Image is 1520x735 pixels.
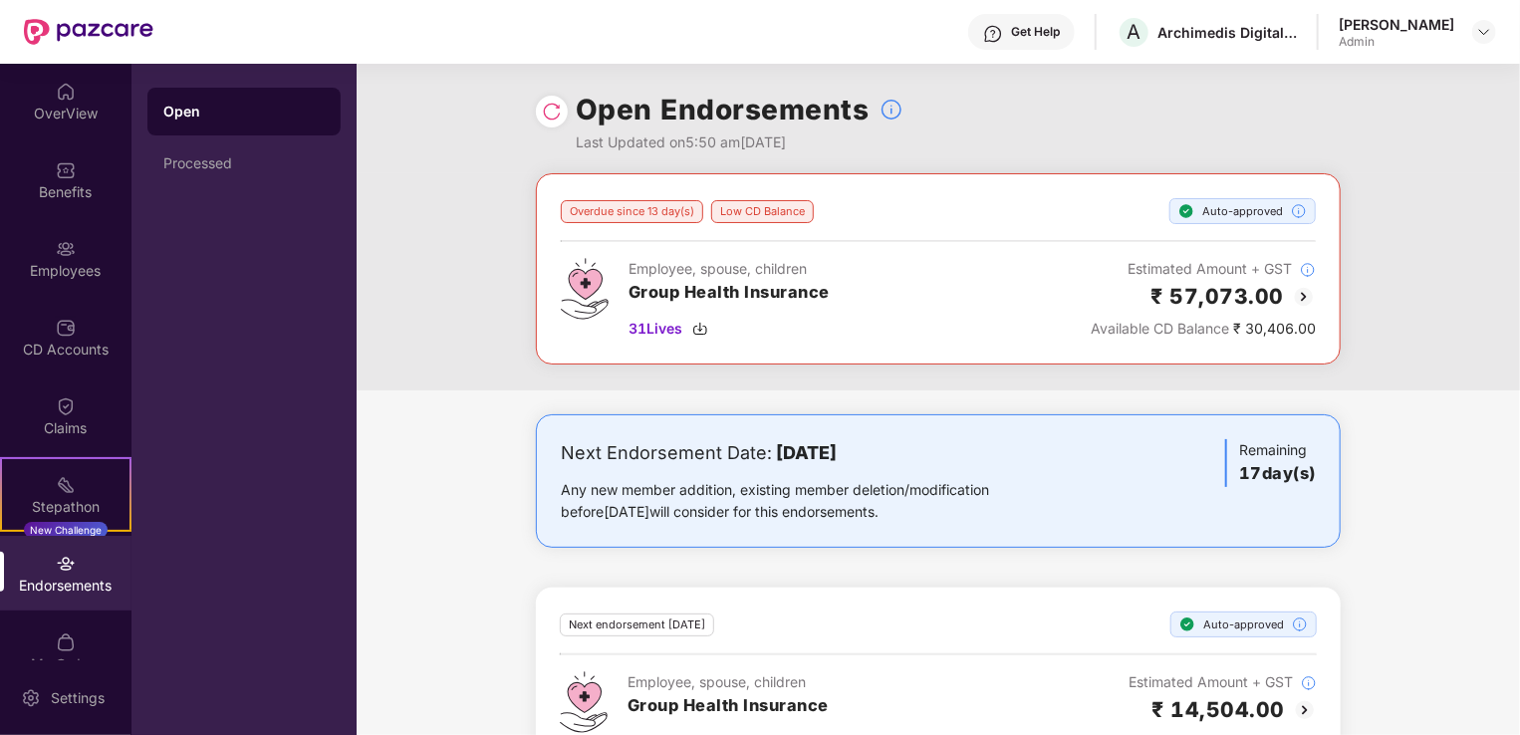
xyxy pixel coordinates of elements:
img: svg+xml;base64,PHN2ZyBpZD0iU2V0dGluZy0yMHgyMCIgeG1sbnM9Imh0dHA6Ly93d3cudzMub3JnLzIwMDAvc3ZnIiB3aW... [21,688,41,708]
h1: Open Endorsements [576,88,870,131]
img: svg+xml;base64,PHN2ZyB4bWxucz0iaHR0cDovL3d3dy53My5vcmcvMjAwMC9zdmciIHdpZHRoPSI0Ny43MTQiIGhlaWdodD... [560,671,608,733]
div: Employee, spouse, children [628,671,829,693]
img: svg+xml;base64,PHN2ZyBpZD0iTXlfT3JkZXJzIiBkYXRhLW5hbWU9Ik15IE9yZGVycyIgeG1sbnM9Imh0dHA6Ly93d3cudz... [56,632,76,652]
div: Estimated Amount + GST [1091,258,1316,280]
div: Last Updated on 5:50 am[DATE] [576,131,903,153]
span: A [1128,20,1141,44]
span: 31 Lives [629,318,682,340]
img: svg+xml;base64,PHN2ZyBpZD0iSW5mb18tXzMyeDMyIiBkYXRhLW5hbWU9IkluZm8gLSAzMngzMiIgeG1sbnM9Imh0dHA6Ly... [1301,675,1317,691]
h2: ₹ 57,073.00 [1151,280,1285,313]
div: Employee, spouse, children [629,258,830,280]
span: Available CD Balance [1091,320,1229,337]
div: Open [163,102,325,122]
div: New Challenge [24,522,108,538]
div: Processed [163,155,325,171]
div: Auto-approved [1169,198,1316,224]
div: Next endorsement [DATE] [560,613,714,636]
div: Next Endorsement Date: [561,439,1052,467]
img: svg+xml;base64,PHN2ZyBpZD0iQmFjay0yMHgyMCIgeG1sbnM9Imh0dHA6Ly93d3cudzMub3JnLzIwMDAvc3ZnIiB3aWR0aD... [1292,285,1316,309]
div: ₹ 30,406.00 [1091,318,1316,340]
img: svg+xml;base64,PHN2ZyB4bWxucz0iaHR0cDovL3d3dy53My5vcmcvMjAwMC9zdmciIHdpZHRoPSIyMSIgaGVpZ2h0PSIyMC... [56,475,76,495]
b: [DATE] [776,442,837,463]
div: Overdue since 13 day(s) [561,200,703,223]
div: Settings [45,688,111,708]
div: Any new member addition, existing member deletion/modification before [DATE] will consider for th... [561,479,1052,523]
img: svg+xml;base64,PHN2ZyBpZD0iU3RlcC1Eb25lLTE2eDE2IiB4bWxucz0iaHR0cDovL3d3dy53My5vcmcvMjAwMC9zdmciIH... [1178,203,1194,219]
img: svg+xml;base64,PHN2ZyBpZD0iQmFjay0yMHgyMCIgeG1sbnM9Imh0dHA6Ly93d3cudzMub3JnLzIwMDAvc3ZnIiB3aWR0aD... [1293,698,1317,722]
img: svg+xml;base64,PHN2ZyBpZD0iRW1wbG95ZWVzIiB4bWxucz0iaHR0cDovL3d3dy53My5vcmcvMjAwMC9zdmciIHdpZHRoPS... [56,239,76,259]
div: Stepathon [2,497,129,517]
img: svg+xml;base64,PHN2ZyBpZD0iQ0RfQWNjb3VudHMiIGRhdGEtbmFtZT0iQ0QgQWNjb3VudHMiIHhtbG5zPSJodHRwOi8vd3... [56,318,76,338]
img: svg+xml;base64,PHN2ZyBpZD0iQmVuZWZpdHMiIHhtbG5zPSJodHRwOi8vd3d3LnczLm9yZy8yMDAwL3N2ZyIgd2lkdGg9Ij... [56,160,76,180]
img: svg+xml;base64,PHN2ZyBpZD0iRG93bmxvYWQtMzJ4MzIiIHhtbG5zPSJodHRwOi8vd3d3LnczLm9yZy8yMDAwL3N2ZyIgd2... [692,321,708,337]
div: Get Help [1011,24,1060,40]
img: svg+xml;base64,PHN2ZyBpZD0iSW5mb18tXzMyeDMyIiBkYXRhLW5hbWU9IkluZm8gLSAzMngzMiIgeG1sbnM9Imh0dHA6Ly... [1292,616,1308,632]
img: svg+xml;base64,PHN2ZyBpZD0iSW5mb18tXzMyeDMyIiBkYXRhLW5hbWU9IkluZm8gLSAzMngzMiIgeG1sbnM9Imh0dHA6Ly... [880,98,903,122]
div: Remaining [1225,439,1316,487]
img: svg+xml;base64,PHN2ZyBpZD0iSW5mb18tXzMyeDMyIiBkYXRhLW5hbWU9IkluZm8gLSAzMngzMiIgeG1sbnM9Imh0dHA6Ly... [1300,262,1316,278]
h2: ₹ 14,504.00 [1152,693,1286,726]
div: Low CD Balance [711,200,814,223]
img: svg+xml;base64,PHN2ZyBpZD0iUmVsb2FkLTMyeDMyIiB4bWxucz0iaHR0cDovL3d3dy53My5vcmcvMjAwMC9zdmciIHdpZH... [542,102,562,122]
h3: 17 day(s) [1239,461,1316,487]
div: Auto-approved [1170,612,1317,637]
img: svg+xml;base64,PHN2ZyB4bWxucz0iaHR0cDovL3d3dy53My5vcmcvMjAwMC9zdmciIHdpZHRoPSI0Ny43MTQiIGhlaWdodD... [561,258,609,320]
img: svg+xml;base64,PHN2ZyBpZD0iU3RlcC1Eb25lLTE2eDE2IiB4bWxucz0iaHR0cDovL3d3dy53My5vcmcvMjAwMC9zdmciIH... [1179,616,1195,632]
div: Estimated Amount + GST [1092,671,1317,693]
img: svg+xml;base64,PHN2ZyBpZD0iSG9tZSIgeG1sbnM9Imh0dHA6Ly93d3cudzMub3JnLzIwMDAvc3ZnIiB3aWR0aD0iMjAiIG... [56,82,76,102]
img: svg+xml;base64,PHN2ZyBpZD0iRHJvcGRvd24tMzJ4MzIiIHhtbG5zPSJodHRwOi8vd3d3LnczLm9yZy8yMDAwL3N2ZyIgd2... [1476,24,1492,40]
h3: Group Health Insurance [628,693,829,719]
img: svg+xml;base64,PHN2ZyBpZD0iSGVscC0zMngzMiIgeG1sbnM9Imh0dHA6Ly93d3cudzMub3JnLzIwMDAvc3ZnIiB3aWR0aD... [983,24,1003,44]
img: svg+xml;base64,PHN2ZyBpZD0iRW5kb3JzZW1lbnRzIiB4bWxucz0iaHR0cDovL3d3dy53My5vcmcvMjAwMC9zdmciIHdpZH... [56,554,76,574]
img: svg+xml;base64,PHN2ZyBpZD0iQ2xhaW0iIHhtbG5zPSJodHRwOi8vd3d3LnczLm9yZy8yMDAwL3N2ZyIgd2lkdGg9IjIwIi... [56,396,76,416]
div: Admin [1339,34,1454,50]
h3: Group Health Insurance [629,280,830,306]
div: [PERSON_NAME] [1339,15,1454,34]
img: New Pazcare Logo [24,19,153,45]
div: Archimedis Digital Private Limited [1157,23,1297,42]
img: svg+xml;base64,PHN2ZyBpZD0iSW5mb18tXzMyeDMyIiBkYXRhLW5hbWU9IkluZm8gLSAzMngzMiIgeG1sbnM9Imh0dHA6Ly... [1291,203,1307,219]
